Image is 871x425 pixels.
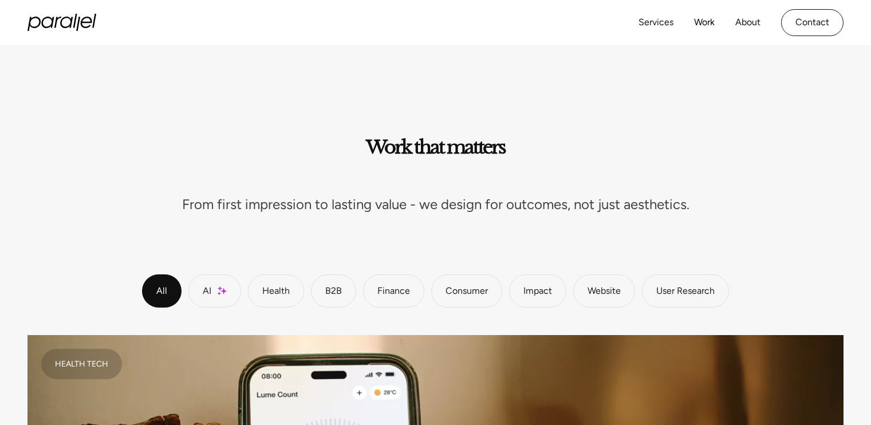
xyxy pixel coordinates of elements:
p: From first impression to lasting value - we design for outcomes, not just aesthetics. [182,194,689,215]
div: Impact [523,284,552,298]
a: Contact [781,9,844,36]
div: Health Tech [55,358,108,370]
div: Consumer [446,284,488,298]
div: Website [588,284,621,298]
a: About [735,14,760,31]
div: AI [203,284,211,298]
div: Finance [377,284,410,298]
a: home [27,14,96,31]
a: Work [694,14,715,31]
h2: Work that matters [366,137,505,158]
div: Health [262,284,290,298]
div: User Research [656,284,715,298]
div: B2B [325,284,342,298]
a: Services [639,14,673,31]
div: All [156,284,167,298]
